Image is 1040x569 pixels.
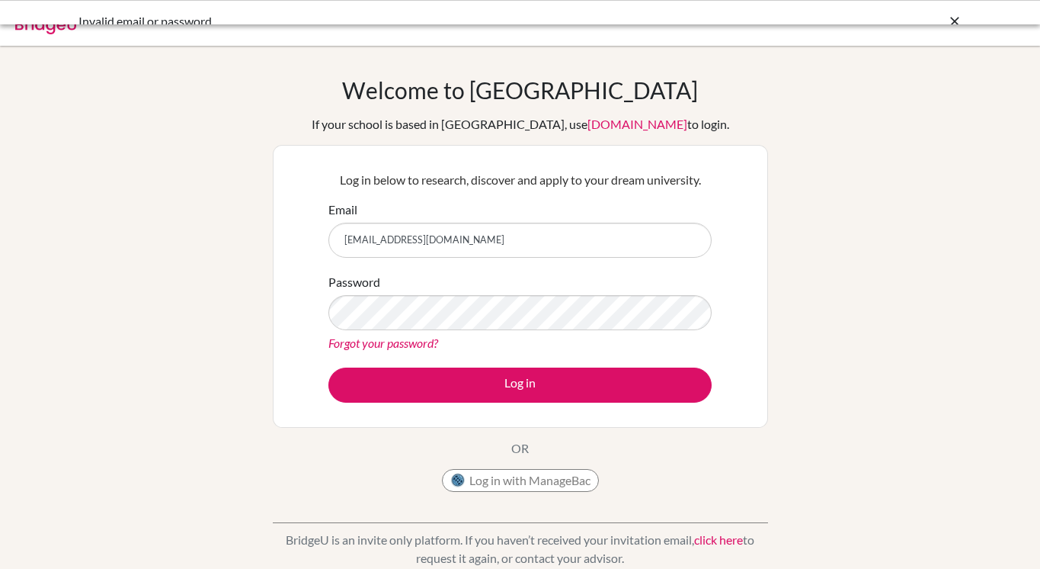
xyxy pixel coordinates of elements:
[328,336,438,350] a: Forgot your password?
[328,171,712,189] p: Log in below to research, discover and apply to your dream university.
[342,76,698,104] h1: Welcome to [GEOGRAPHIC_DATA]
[328,273,380,291] label: Password
[273,531,768,567] p: BridgeU is an invite only platform. If you haven’t received your invitation email, to request it ...
[328,201,357,219] label: Email
[312,115,729,133] div: If your school is based in [GEOGRAPHIC_DATA], use to login.
[511,439,529,458] p: OR
[442,469,599,492] button: Log in with ManageBac
[328,368,712,403] button: Log in
[78,12,734,31] div: Invalid email or password.
[694,532,743,547] a: click here
[587,117,687,131] a: [DOMAIN_NAME]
